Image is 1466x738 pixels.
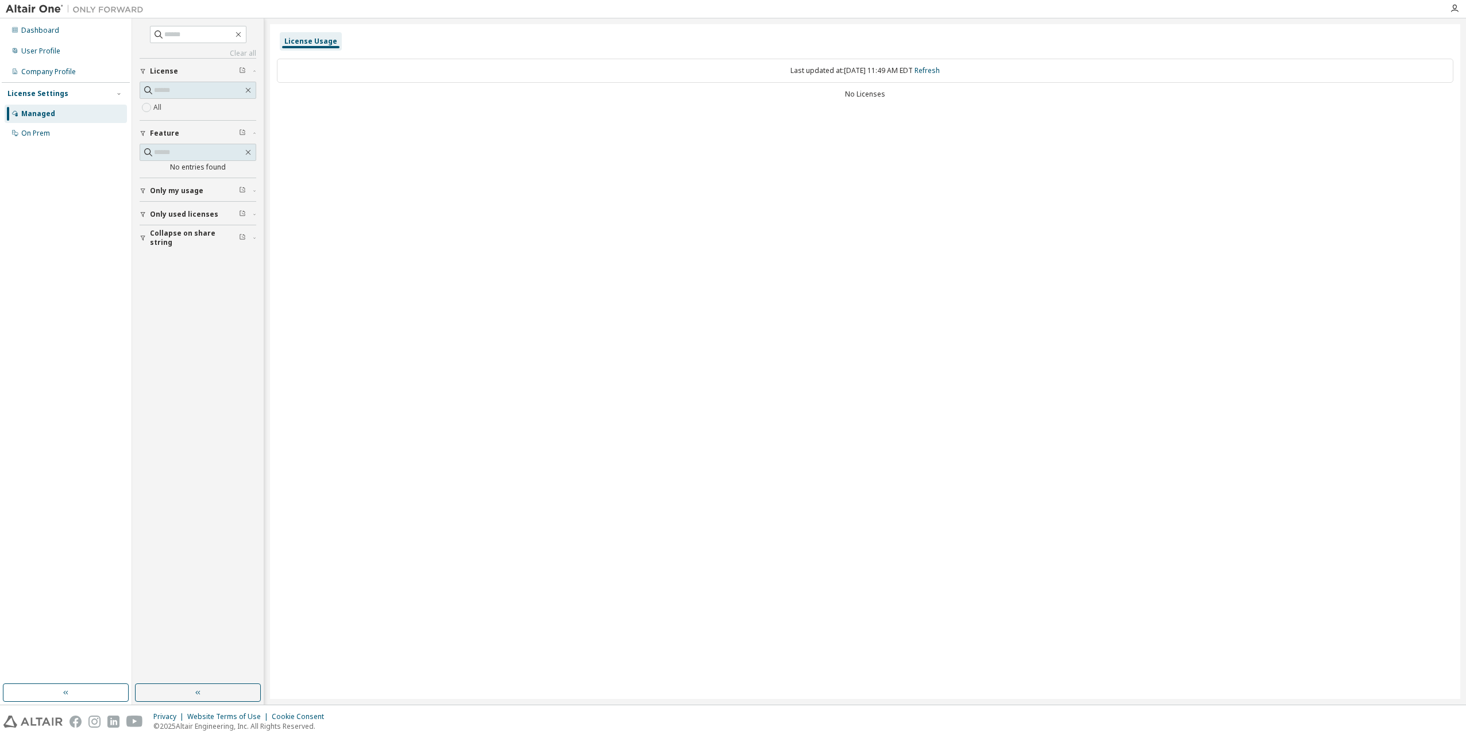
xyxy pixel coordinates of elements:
[21,47,60,56] div: User Profile
[153,712,187,721] div: Privacy
[140,163,256,172] div: No entries found
[277,90,1453,99] div: No Licenses
[6,3,149,15] img: Altair One
[150,210,218,219] span: Only used licenses
[915,66,940,75] a: Refresh
[277,59,1453,83] div: Last updated at: [DATE] 11:49 AM EDT
[21,26,59,35] div: Dashboard
[150,186,203,195] span: Only my usage
[284,37,337,46] div: License Usage
[21,129,50,138] div: On Prem
[140,49,256,58] a: Clear all
[150,129,179,138] span: Feature
[239,129,246,138] span: Clear filter
[107,716,119,728] img: linkedin.svg
[239,233,246,243] span: Clear filter
[150,67,178,76] span: License
[140,202,256,227] button: Only used licenses
[272,712,331,721] div: Cookie Consent
[140,225,256,251] button: Collapse on share string
[239,67,246,76] span: Clear filter
[140,121,256,146] button: Feature
[88,716,101,728] img: instagram.svg
[153,101,164,114] label: All
[21,67,76,76] div: Company Profile
[150,229,239,247] span: Collapse on share string
[239,210,246,219] span: Clear filter
[21,109,55,118] div: Managed
[140,178,256,203] button: Only my usage
[3,716,63,728] img: altair_logo.svg
[187,712,272,721] div: Website Terms of Use
[239,186,246,195] span: Clear filter
[140,59,256,84] button: License
[7,89,68,98] div: License Settings
[126,716,143,728] img: youtube.svg
[153,721,331,731] p: © 2025 Altair Engineering, Inc. All Rights Reserved.
[70,716,82,728] img: facebook.svg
